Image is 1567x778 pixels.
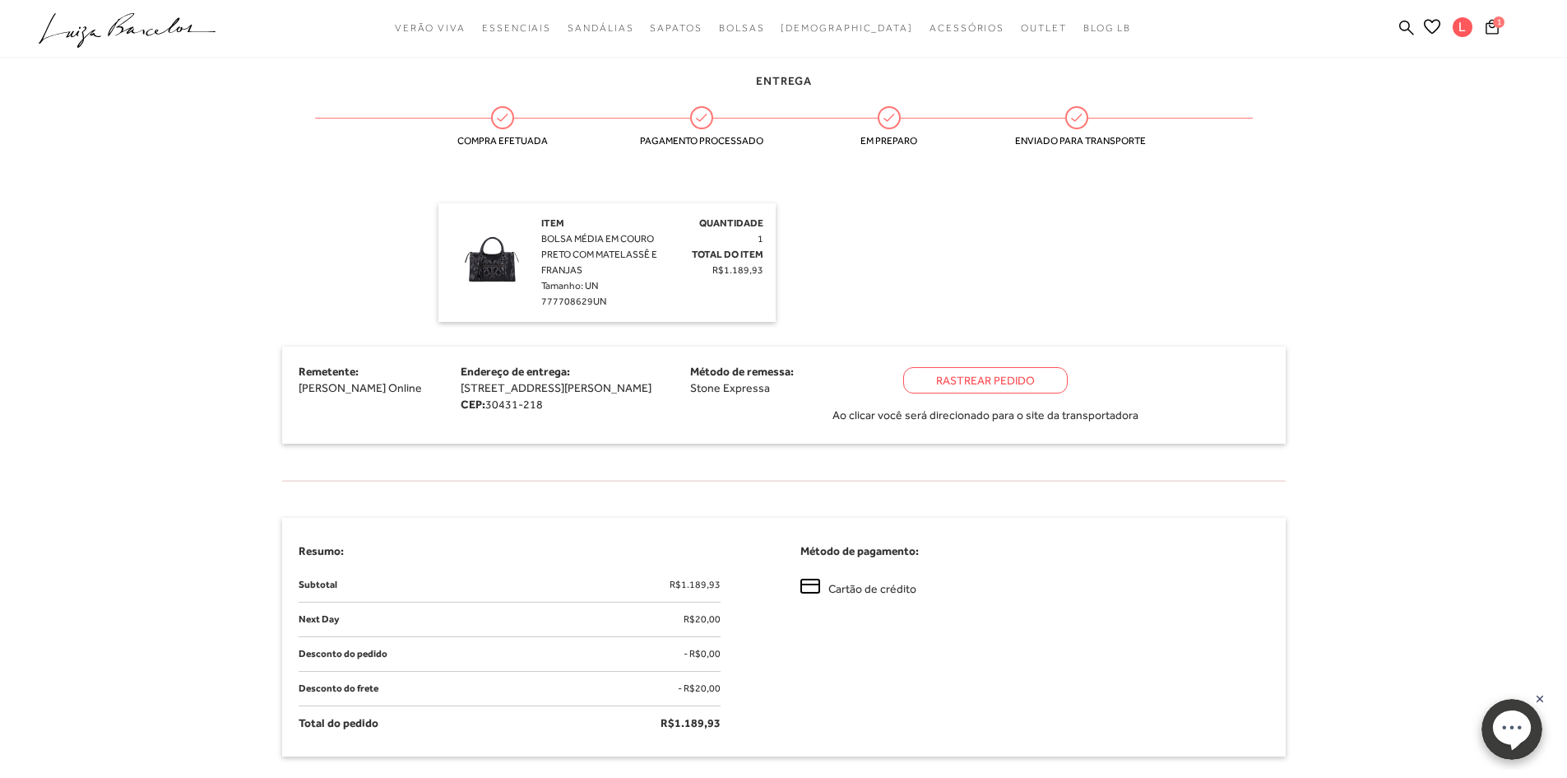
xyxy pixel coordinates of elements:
[461,398,485,411] strong: CEP:
[395,13,466,44] a: categoryNavScreenReaderText
[758,233,763,245] span: 1
[299,365,359,378] span: Remetente:
[485,398,543,411] span: 30431-218
[684,682,721,694] span: R$20,00
[1021,13,1067,44] a: categoryNavScreenReaderText
[640,135,763,147] span: Pagamento processado
[299,543,767,560] h4: Resumo:
[670,576,721,594] span: R$1.189,93
[930,13,1004,44] a: categoryNavScreenReaderText
[684,648,688,659] span: -
[684,611,721,628] span: R$20,00
[828,580,916,598] span: Cartão de crédito
[541,280,598,291] span: Tamanho: UN
[541,296,606,307] span: 777708629UN
[299,715,378,732] span: Total do pedido
[712,264,763,276] span: R$1.189,93
[299,680,378,697] span: Desconto do frete
[1481,18,1504,40] button: 1
[650,22,702,34] span: Sapatos
[441,135,564,147] span: Compra efetuada
[299,611,340,628] span: Next Day
[1021,22,1067,34] span: Outlet
[299,381,422,394] span: [PERSON_NAME] Online
[1083,13,1131,44] a: BLOG LB
[690,365,794,378] span: Método de remessa:
[568,13,633,44] a: categoryNavScreenReaderText
[699,217,763,229] span: Quantidade
[1083,22,1131,34] span: BLOG LB
[482,13,551,44] a: categoryNavScreenReaderText
[903,367,1068,394] a: Rastrear Pedido
[689,648,721,659] span: R$0,00
[299,576,337,594] span: Subtotal
[299,645,387,663] span: Desconto do pedido
[661,715,721,732] span: R$1.189,93
[930,22,1004,34] span: Acessórios
[650,13,702,44] a: categoryNavScreenReaderText
[1453,17,1472,37] span: L
[461,365,570,378] span: Endereço de entrega:
[482,22,551,34] span: Essenciais
[800,543,1269,560] h4: Método de pagamento:
[781,22,913,34] span: [DEMOGRAPHIC_DATA]
[828,135,951,147] span: Em preparo
[568,22,633,34] span: Sandálias
[461,381,651,394] span: [STREET_ADDRESS][PERSON_NAME]
[451,216,533,298] img: BOLSA MÉDIA EM COURO PRETO COM MATELASSÊ E FRANJAS
[541,217,564,229] span: Item
[692,249,763,260] span: Total do Item
[756,74,812,87] span: Entrega
[690,381,770,394] span: Stone Expressa
[395,22,466,34] span: Verão Viva
[678,682,682,694] span: -
[719,13,765,44] a: categoryNavScreenReaderText
[1015,135,1138,147] span: Enviado para transporte
[832,407,1138,423] span: Ao clicar você será direcionado para o site da transportadora
[541,233,657,276] span: BOLSA MÉDIA EM COURO PRETO COM MATELASSÊ E FRANJAS
[1493,16,1504,28] span: 1
[781,13,913,44] a: noSubCategoriesText
[719,22,765,34] span: Bolsas
[1445,16,1481,42] button: L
